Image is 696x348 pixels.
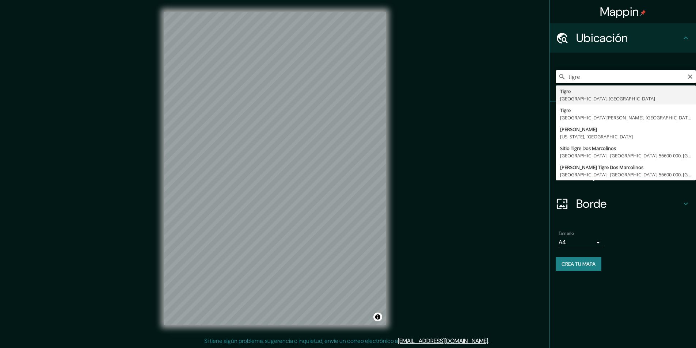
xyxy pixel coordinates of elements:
[560,133,633,140] font: [US_STATE], [GEOGRAPHIC_DATA]
[398,337,488,345] a: [EMAIL_ADDRESS][DOMAIN_NAME]
[600,4,639,19] font: Mappin
[560,107,571,114] font: Tigre
[560,88,571,95] font: Tigre
[560,126,597,133] font: [PERSON_NAME]
[550,160,696,189] div: Disposición
[488,337,489,345] font: .
[559,237,602,248] div: A4
[550,23,696,53] div: Ubicación
[556,70,696,83] input: Elige tu ciudad o zona
[550,189,696,218] div: Borde
[560,95,655,102] font: [GEOGRAPHIC_DATA], [GEOGRAPHIC_DATA]
[560,145,616,152] font: Sitio Tigre Dos Marcolinos
[164,12,386,325] canvas: Mapa
[550,102,696,131] div: Patas
[576,196,607,211] font: Borde
[562,261,596,267] font: Crea tu mapa
[489,337,490,345] font: .
[373,313,382,321] button: Activar o desactivar atribución
[204,337,398,345] font: Si tiene algún problema, sugerencia o inquietud, envíe un correo electrónico a
[559,230,574,236] font: Tamaño
[640,10,646,16] img: pin-icon.png
[560,114,692,121] font: [GEOGRAPHIC_DATA][PERSON_NAME], [GEOGRAPHIC_DATA]
[559,238,566,246] font: A4
[576,30,628,46] font: Ubicación
[560,164,643,171] font: [PERSON_NAME] Tigre Dos Marcolinos
[556,257,601,271] button: Crea tu mapa
[490,337,492,345] font: .
[550,131,696,160] div: Estilo
[687,73,693,80] button: Claro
